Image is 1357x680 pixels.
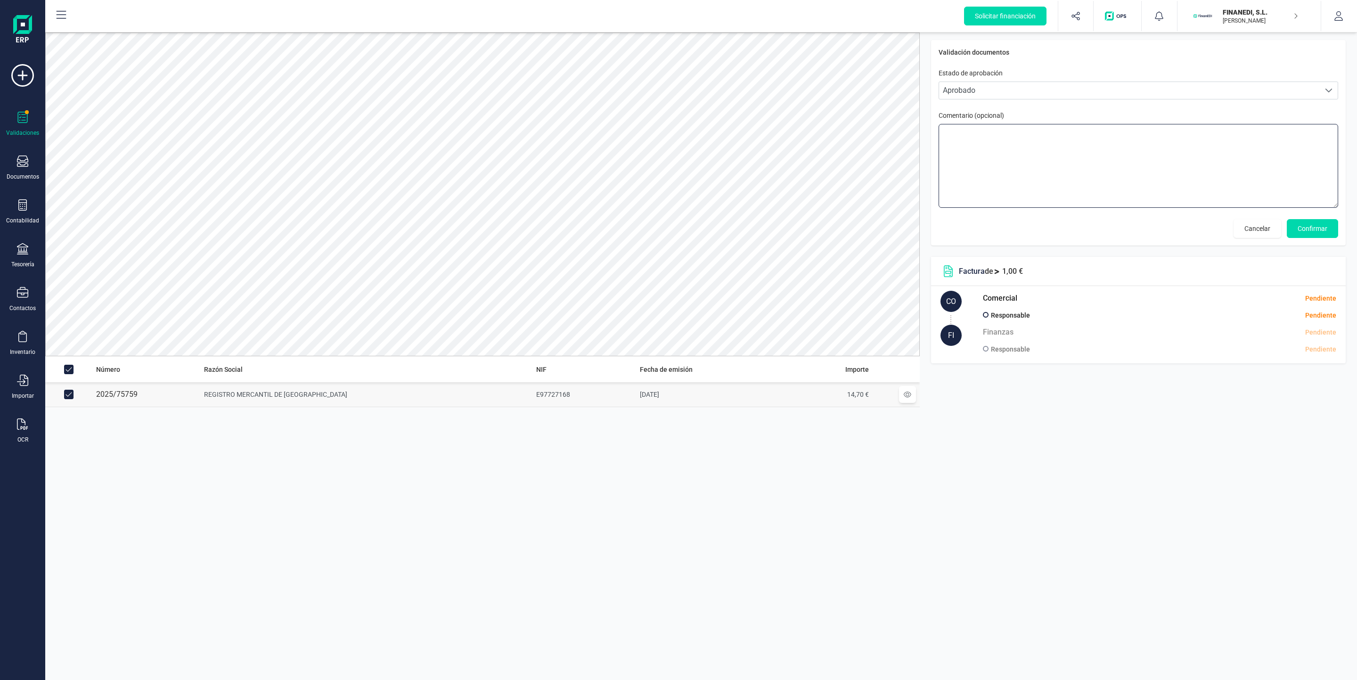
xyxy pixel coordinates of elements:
[964,7,1046,25] button: Solicitar financiación
[1162,344,1336,354] div: Pendiente
[64,390,74,399] div: Row Unselected c5ad00dc-5650-4d6d-b489-652d0041cd23
[940,291,962,312] div: CO
[64,365,74,374] div: All items selected
[1244,224,1270,233] span: Cancelar
[991,344,1030,355] p: Responsable
[6,217,39,224] div: Contabilidad
[975,11,1036,21] span: Solicitar financiación
[6,129,39,137] div: Validaciones
[939,68,1003,78] label: Estado de aprobación
[640,365,693,374] span: Fecha de emisión
[92,382,200,407] td: 2025/75759
[769,382,873,407] td: 14,70 €
[959,266,1023,277] p: de 1,00 €
[1298,224,1327,233] span: Confirmar
[939,48,1338,57] h6: Validación documentos
[939,82,1320,99] span: Aprobado
[17,436,28,443] div: OCR
[1287,219,1338,238] button: Confirmar
[1305,294,1336,303] div: Pendiente
[536,365,547,374] span: NIF
[13,15,32,45] img: Logo Finanedi
[1099,1,1136,31] button: Logo de OPS
[845,365,869,374] span: Importe
[96,365,120,374] span: Número
[1223,17,1298,25] p: [PERSON_NAME]
[12,392,34,400] div: Importar
[10,348,35,356] div: Inventario
[636,382,769,407] td: [DATE]
[991,310,1030,321] p: Responsable
[1189,1,1309,31] button: FIFINANEDI, S.L.[PERSON_NAME]
[983,291,1017,306] h5: Comercial
[959,267,985,276] span: Factura
[204,365,243,374] span: Razón Social
[532,382,636,407] td: E97727168
[939,111,1338,120] label: Comentario (opcional)
[1105,11,1130,21] img: Logo de OPS
[11,261,34,268] div: Tesorería
[940,325,962,346] div: FI
[983,325,1014,340] h5: Finanzas
[1223,8,1298,17] p: FINANEDI, S.L.
[9,304,36,312] div: Contactos
[1305,328,1336,337] div: Pendiente
[1162,311,1336,320] div: Pendiente
[1234,219,1281,238] button: Cancelar
[200,382,532,407] td: REGISTRO MERCANTIL DE [GEOGRAPHIC_DATA]
[1193,6,1213,26] img: FI
[7,173,39,180] div: Documentos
